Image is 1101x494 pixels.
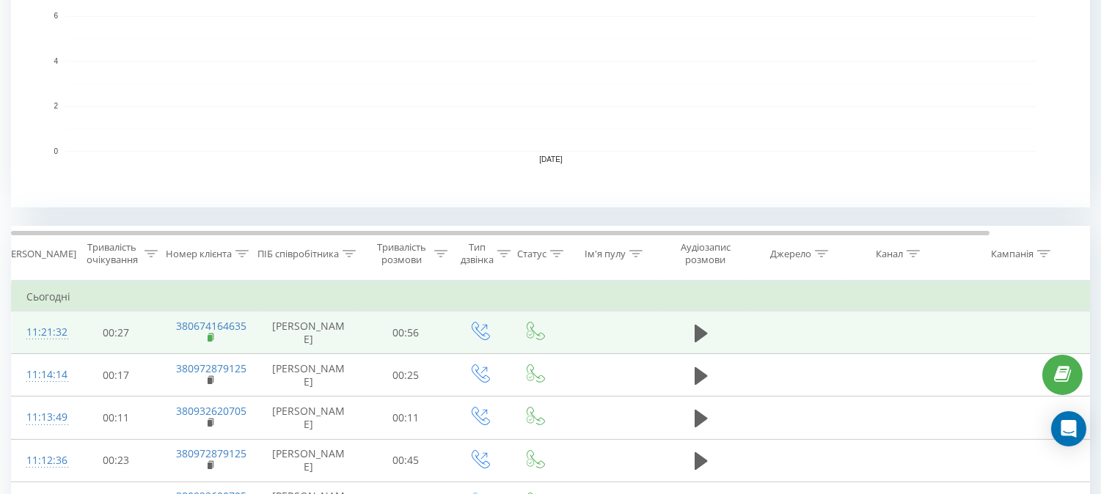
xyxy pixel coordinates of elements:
div: Джерело [770,248,811,260]
div: Open Intercom Messenger [1051,411,1086,446]
td: 00:11 [360,397,452,439]
text: 4 [54,57,58,65]
a: 380972879125 [177,446,247,460]
td: 00:25 [360,354,452,397]
a: 380972879125 [177,361,247,375]
div: Статус [517,248,546,260]
td: 00:11 [70,397,162,439]
div: 11:13:49 [26,403,56,432]
div: 11:12:36 [26,446,56,475]
text: 6 [54,12,58,21]
td: 00:56 [360,311,452,354]
td: [PERSON_NAME] [257,354,360,397]
text: [DATE] [539,156,563,164]
text: 0 [54,147,58,155]
div: 11:21:32 [26,318,56,347]
a: 380932620705 [177,404,247,418]
div: 11:14:14 [26,361,56,389]
td: 00:23 [70,439,162,482]
div: Тривалість розмови [373,241,431,266]
a: 380674164635 [177,319,247,333]
text: 2 [54,103,58,111]
div: ПІБ співробітника [257,248,339,260]
div: Канал [876,248,903,260]
div: Тривалість очікування [83,241,141,266]
div: Аудіозапис розмови [670,241,741,266]
div: Тип дзвінка [461,241,494,266]
td: [PERSON_NAME] [257,439,360,482]
td: [PERSON_NAME] [257,311,360,354]
div: Ім'я пулу [585,248,626,260]
div: Кампанія [991,248,1034,260]
div: Номер клієнта [166,248,232,260]
td: 00:17 [70,354,162,397]
td: [PERSON_NAME] [257,397,360,439]
td: 00:27 [70,311,162,354]
div: [PERSON_NAME] [2,248,76,260]
td: 00:45 [360,439,452,482]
